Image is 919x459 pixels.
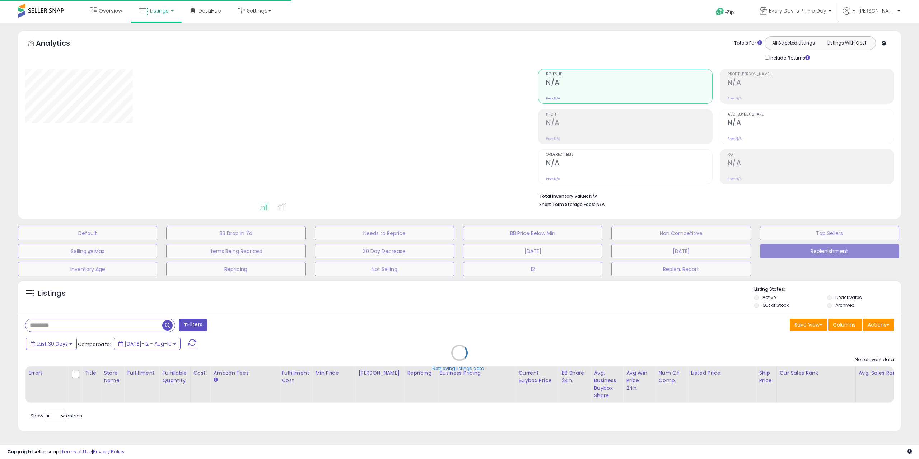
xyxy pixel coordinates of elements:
[315,262,454,276] button: Not Selling
[539,193,588,199] b: Total Inventory Value:
[728,177,742,181] small: Prev: N/A
[546,159,712,169] h2: N/A
[18,262,157,276] button: Inventory Age
[734,40,762,47] div: Totals For
[767,38,820,48] button: All Selected Listings
[166,244,305,258] button: Items Being Repriced
[715,7,724,16] i: Get Help
[769,7,826,14] span: Every Day is Prime Day
[18,226,157,240] button: Default
[611,262,751,276] button: Replen. Report
[728,136,742,141] small: Prev: N/A
[463,262,602,276] button: 12
[166,262,305,276] button: Repricing
[596,201,605,208] span: N/A
[546,79,712,88] h2: N/A
[61,448,92,455] a: Terms of Use
[728,79,894,88] h2: N/A
[463,244,602,258] button: [DATE]
[760,226,899,240] button: Top Sellers
[199,7,221,14] span: DataHub
[150,7,169,14] span: Listings
[710,2,748,23] a: Help
[728,119,894,128] h2: N/A
[728,159,894,169] h2: N/A
[166,226,305,240] button: BB Drop in 7d
[539,191,888,200] li: N/A
[546,113,712,117] span: Profit
[611,244,751,258] button: [DATE]
[7,448,33,455] strong: Copyright
[843,7,900,23] a: Hi [PERSON_NAME]
[546,72,712,76] span: Revenue
[539,201,595,207] b: Short Term Storage Fees:
[728,96,742,100] small: Prev: N/A
[546,177,560,181] small: Prev: N/A
[7,449,125,455] div: seller snap | |
[760,244,899,258] button: Replenishment
[99,7,122,14] span: Overview
[546,96,560,100] small: Prev: N/A
[433,365,486,372] div: Retrieving listings data..
[728,72,894,76] span: Profit [PERSON_NAME]
[463,226,602,240] button: BB Price Below Min
[546,153,712,157] span: Ordered Items
[315,244,454,258] button: 30 Day Decrease
[611,226,751,240] button: Non Competitive
[759,53,818,62] div: Include Returns
[18,244,157,258] button: Selling @ Max
[728,153,894,157] span: ROI
[546,136,560,141] small: Prev: N/A
[93,448,125,455] a: Privacy Policy
[315,226,454,240] button: Needs to Reprice
[820,38,873,48] button: Listings With Cost
[546,119,712,128] h2: N/A
[852,7,895,14] span: Hi [PERSON_NAME]
[728,113,894,117] span: Avg. Buybox Share
[724,9,734,15] span: Help
[36,38,84,50] h5: Analytics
